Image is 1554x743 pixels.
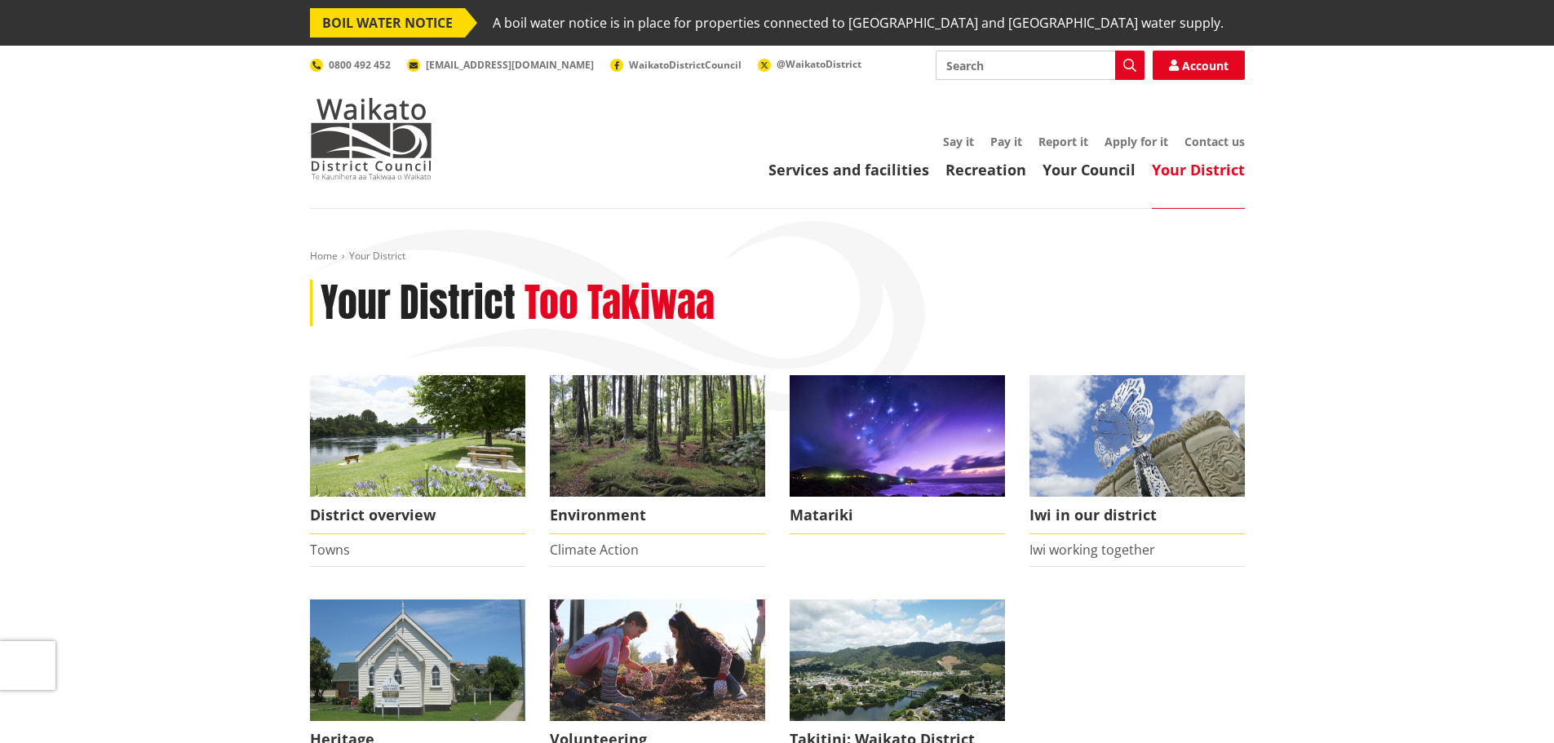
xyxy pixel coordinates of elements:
nav: breadcrumb [310,250,1245,263]
span: District overview [310,497,525,534]
img: volunteer icon [550,599,765,721]
h1: Your District [321,280,516,327]
a: Services and facilities [768,160,929,179]
img: ngaaruawaahia [790,599,1005,721]
span: WaikatoDistrictCouncil [629,58,742,72]
span: BOIL WATER NOTICE [310,8,465,38]
a: Iwi working together [1029,541,1155,559]
img: Raglan Church [310,599,525,721]
a: Turangawaewae Ngaruawahia Iwi in our district [1029,375,1245,534]
a: Recreation [945,160,1026,179]
h2: Too Takiwaa [525,280,715,327]
a: Climate Action [550,541,639,559]
a: Your District [1152,160,1245,179]
span: Environment [550,497,765,534]
a: Matariki [790,375,1005,534]
img: biodiversity- Wright's Bush_16x9 crop [550,375,765,497]
span: Your District [349,249,405,263]
span: [EMAIL_ADDRESS][DOMAIN_NAME] [426,58,594,72]
img: Ngaruawahia 0015 [310,375,525,497]
a: Environment [550,375,765,534]
a: Your Council [1043,160,1136,179]
a: 0800 492 452 [310,58,391,72]
a: WaikatoDistrictCouncil [610,58,742,72]
img: Turangawaewae Ngaruawahia [1029,375,1245,497]
a: Report it [1038,134,1088,149]
input: Search input [936,51,1144,80]
span: Iwi in our district [1029,497,1245,534]
a: Home [310,249,338,263]
img: Matariki over Whiaangaroa [790,375,1005,497]
a: Pay it [990,134,1022,149]
span: @WaikatoDistrict [777,57,861,71]
a: @WaikatoDistrict [758,57,861,71]
a: Towns [310,541,350,559]
img: Waikato District Council - Te Kaunihera aa Takiwaa o Waikato [310,98,432,179]
span: A boil water notice is in place for properties connected to [GEOGRAPHIC_DATA] and [GEOGRAPHIC_DAT... [493,8,1224,38]
a: Contact us [1184,134,1245,149]
a: Account [1153,51,1245,80]
span: Matariki [790,497,1005,534]
span: 0800 492 452 [329,58,391,72]
a: Apply for it [1105,134,1168,149]
a: Say it [943,134,974,149]
a: Ngaruawahia 0015 District overview [310,375,525,534]
a: [EMAIL_ADDRESS][DOMAIN_NAME] [407,58,594,72]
